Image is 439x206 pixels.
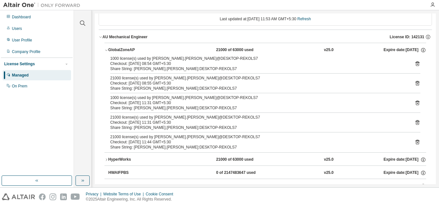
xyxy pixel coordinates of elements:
[99,12,432,26] div: Last updated at: [DATE] 11:53 AM GMT+5:30
[108,179,426,193] button: HWAMDCPrivateAuthoring0 of 2147483647 usedv25.0Expire date:[DATE]
[108,47,166,53] div: GlobalZoneAP
[324,183,334,189] div: v25.0
[108,166,426,180] button: HWAIFPBS0 of 2147483647 usedv25.0Expire date:[DATE]
[103,192,146,197] div: Website Terms of Use
[383,157,426,163] div: Expire date: [DATE]
[108,183,166,189] div: HWAMDCPrivateAuthoring
[110,76,405,81] div: 21000 license(s) used by [PERSON_NAME].[PERSON_NAME]@DESKTOP-REKOLS7
[103,34,148,40] div: AU Mechanical Engineer
[110,56,405,61] div: 1000 license(s) used by [PERSON_NAME].[PERSON_NAME]@DESKTOP-REKOLS7
[110,100,405,105] div: Checkout: [DATE] 11:31 GMT+5:30
[216,47,274,53] div: 21000 of 63000 used
[110,125,405,130] div: Share String: [PERSON_NAME].[PERSON_NAME]:DESKTOP-REKOLS7
[12,38,32,43] div: User Profile
[71,193,80,200] img: youtube.svg
[108,170,166,176] div: HWAIFPBS
[324,157,334,163] div: v25.0
[110,115,405,120] div: 21000 license(s) used by [PERSON_NAME].[PERSON_NAME]@DESKTOP-REKOLS7
[60,193,67,200] img: linkedin.svg
[49,193,56,200] img: instagram.svg
[110,61,405,66] div: Checkout: [DATE] 08:54 GMT+5:30
[12,84,27,89] div: On Prem
[216,157,274,163] div: 21000 of 63000 used
[390,34,424,40] span: License ID: 142131
[86,197,177,202] p: © 2025 Altair Engineering, Inc. All Rights Reserved.
[383,183,426,189] div: Expire date: [DATE]
[104,153,426,167] button: HyperWorks21000 of 63000 usedv25.0Expire date:[DATE]
[216,183,274,189] div: 0 of 2147483647 used
[104,43,426,57] button: GlobalZoneAP21000 of 63000 usedv25.0Expire date:[DATE]
[4,61,35,67] div: License Settings
[110,105,405,111] div: Share String: [PERSON_NAME].[PERSON_NAME]:DESKTOP-REKOLS7
[110,95,405,100] div: 1000 license(s) used by [PERSON_NAME].[PERSON_NAME]@DESKTOP-REKOLS7
[110,134,405,139] div: 21000 license(s) used by [PERSON_NAME].[PERSON_NAME]@DESKTOP-REKOLS7
[110,81,405,86] div: Checkout: [DATE] 08:55 GMT+5:30
[324,170,334,176] div: v25.0
[324,47,334,53] div: v25.0
[110,139,405,145] div: Checkout: [DATE] 11:44 GMT+5:30
[146,192,177,197] div: Cookie Consent
[108,157,166,163] div: HyperWorks
[12,14,31,20] div: Dashboard
[110,66,405,71] div: Share String: [PERSON_NAME].[PERSON_NAME]:DESKTOP-REKOLS7
[110,120,405,125] div: Checkout: [DATE] 11:31 GMT+5:30
[2,193,35,200] img: altair_logo.svg
[39,193,46,200] img: facebook.svg
[12,73,29,78] div: Managed
[86,192,103,197] div: Privacy
[3,2,84,8] img: Altair One
[383,170,426,176] div: Expire date: [DATE]
[12,49,40,54] div: Company Profile
[110,86,405,91] div: Share String: [PERSON_NAME].[PERSON_NAME]:DESKTOP-REKOLS7
[12,26,22,31] div: Users
[297,17,311,21] a: Refresh
[110,145,405,150] div: Share String: [PERSON_NAME].[PERSON_NAME]:DESKTOP-REKOLS7
[216,170,274,176] div: 0 of 2147483647 used
[99,30,432,44] button: AU Mechanical EngineerLicense ID: 142131
[383,47,426,53] div: Expire date: [DATE]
